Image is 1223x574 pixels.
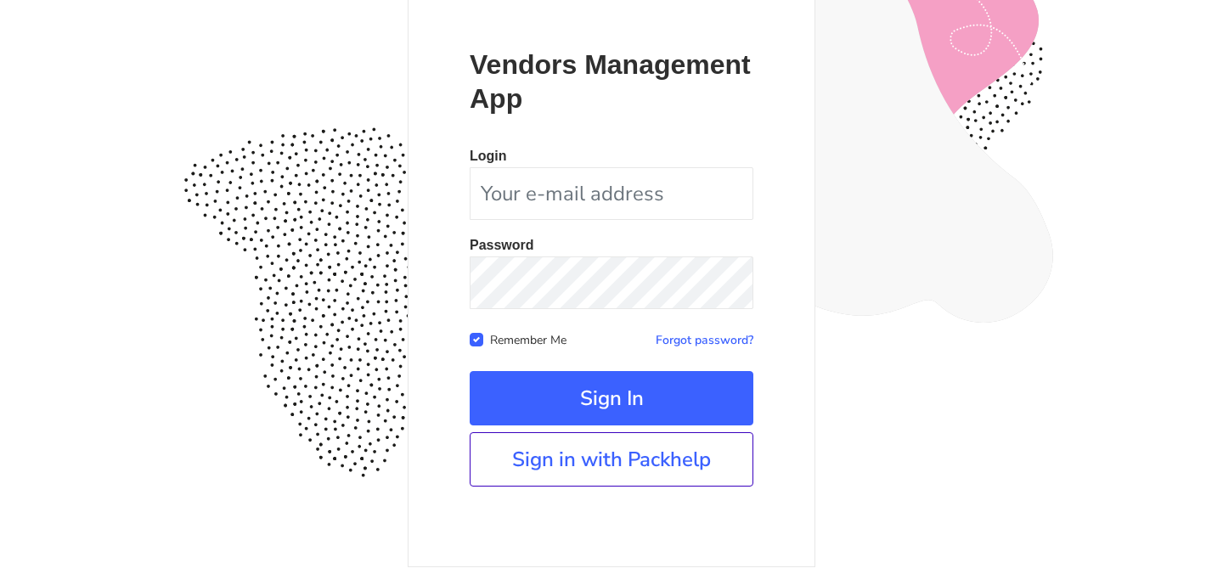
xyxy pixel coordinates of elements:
[470,48,753,115] p: Vendors Management App
[470,149,753,163] p: Login
[470,167,753,220] input: Your e-mail address
[470,239,753,252] p: Password
[470,371,753,425] button: Sign In
[490,329,566,348] label: Remember Me
[470,432,753,487] a: Sign in with Packhelp
[656,332,753,348] a: Forgot password?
